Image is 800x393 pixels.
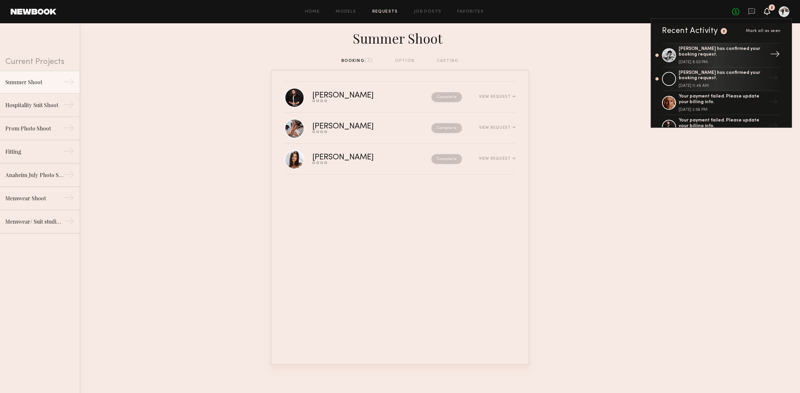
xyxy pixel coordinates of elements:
[5,101,63,109] div: Hospitality Suit Shoot
[767,47,783,64] div: →
[679,94,765,105] div: Your payment failed. Please update your billing info.
[679,46,765,58] div: [PERSON_NAME] has confirmed your booking request.
[372,10,398,14] a: Requests
[5,78,63,86] div: Summer Shoot
[765,70,781,88] div: →
[479,126,515,130] div: View Request
[679,70,765,82] div: [PERSON_NAME] has confirmed your booking request.
[285,82,515,113] a: [PERSON_NAME]CompleteView Request
[312,154,403,161] div: [PERSON_NAME]
[765,118,781,135] div: →
[285,144,515,175] a: [PERSON_NAME]CompleteView Request
[723,30,725,33] div: 2
[662,27,718,35] div: Recent Activity
[5,194,63,202] div: Menswear Shoot
[63,146,74,159] div: →
[662,115,781,139] a: Your payment failed. Please update your billing info.→
[63,77,74,90] div: →
[431,123,462,133] nb-request-status: Complete
[679,108,765,112] div: [DATE] 2:58 PM
[63,192,74,206] div: →
[679,84,765,88] div: [DATE] 11:46 AM
[285,113,515,144] a: [PERSON_NAME]CompleteView Request
[662,91,781,115] a: Your payment failed. Please update your billing info.[DATE] 2:58 PM→
[679,60,765,64] div: [DATE] 8:03 PM
[457,10,484,14] a: Favorites
[336,10,356,14] a: Models
[679,118,765,129] div: Your payment failed. Please update your billing info.
[63,169,74,182] div: →
[771,6,773,10] div: 2
[63,122,74,136] div: →
[271,29,529,47] div: Summer Shoot
[5,148,63,156] div: Fitting
[414,10,442,14] a: Job Posts
[431,154,462,164] nb-request-status: Complete
[312,123,403,130] div: [PERSON_NAME]
[479,95,515,99] div: View Request
[746,29,781,33] span: Mark all as seen
[5,218,63,226] div: Menswear/ Suit studio shoot
[765,94,781,111] div: →
[662,43,781,68] a: [PERSON_NAME] has confirmed your booking request.[DATE] 8:03 PM→
[63,216,74,229] div: →
[662,68,781,92] a: [PERSON_NAME] has confirmed your booking request.[DATE] 11:46 AM→
[431,92,462,102] nb-request-status: Complete
[305,10,320,14] a: Home
[479,157,515,161] div: View Request
[5,171,63,179] div: Anaheim July Photo Shoot + Runway
[5,124,63,132] div: Prom Photo Shoot
[312,92,403,99] div: [PERSON_NAME]
[63,99,74,112] div: →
